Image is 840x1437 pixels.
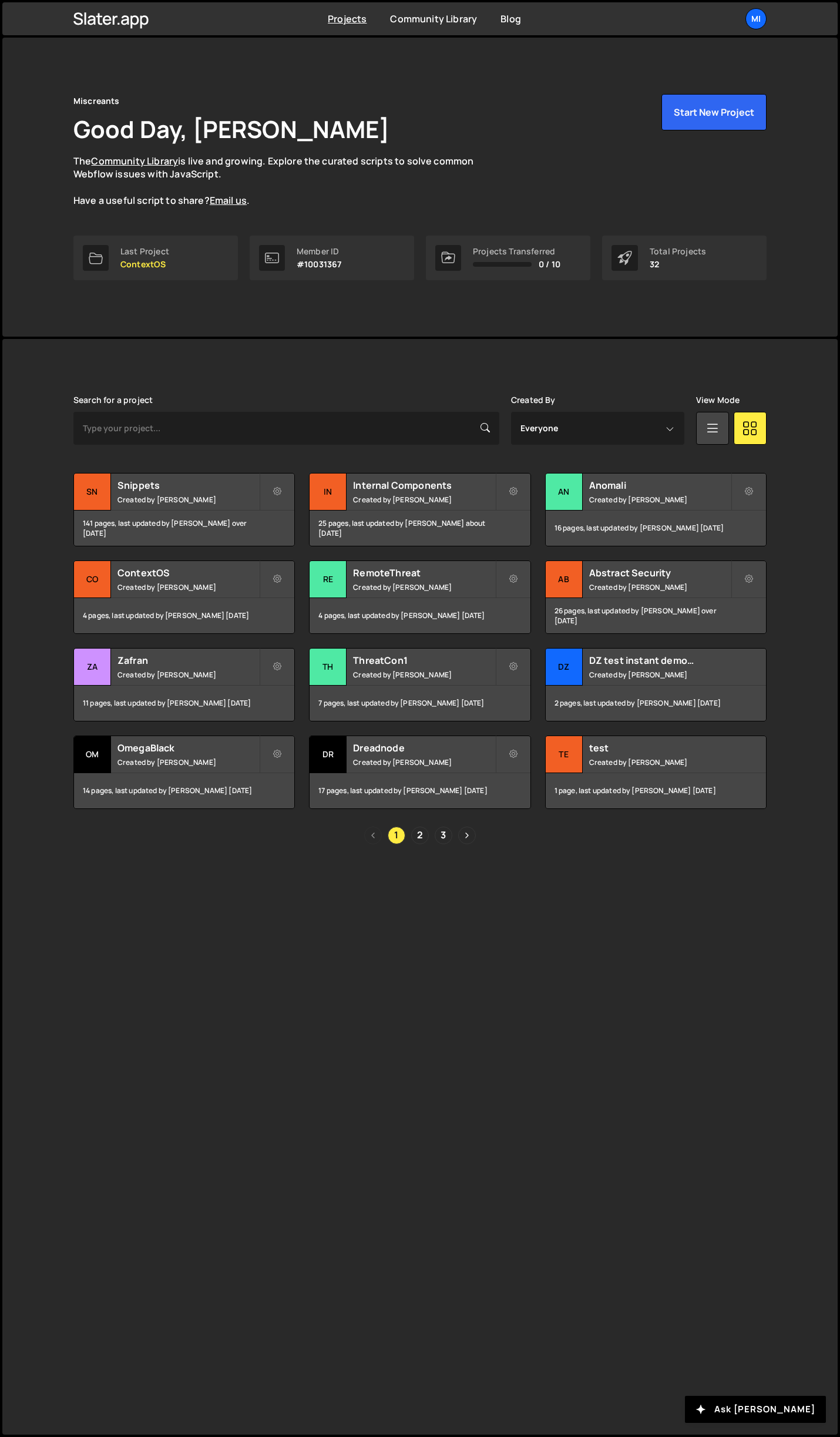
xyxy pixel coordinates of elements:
h2: Snippets [117,479,259,492]
p: #10031367 [297,260,341,269]
a: DZ DZ test instant demo (delete later) Created by [PERSON_NAME] 2 pages, last updated by [PERSON_... [545,648,767,721]
a: Sn Snippets Created by [PERSON_NAME] 141 pages, last updated by [PERSON_NAME] over [DATE] [73,473,295,546]
div: Co [74,561,111,598]
div: Pagination [73,827,767,844]
div: 2 pages, last updated by [PERSON_NAME] [DATE] [546,686,766,721]
label: View Mode [696,395,740,405]
div: Member ID [297,247,341,256]
small: Created by [PERSON_NAME] [589,582,731,592]
div: Sn [74,474,111,511]
a: Community Library [390,12,477,25]
a: Projects [328,12,367,25]
a: Mi [745,8,767,29]
a: Last Project ContextOS [73,236,238,280]
small: Created by [PERSON_NAME] [353,757,495,767]
a: Om OmegaBlack Created by [PERSON_NAME] 14 pages, last updated by [PERSON_NAME] [DATE] [73,736,295,809]
div: 17 pages, last updated by [PERSON_NAME] [DATE] [310,773,530,808]
a: An Anomali Created by [PERSON_NAME] 16 pages, last updated by [PERSON_NAME] [DATE] [545,473,767,546]
div: An [546,474,583,511]
div: te [546,736,583,773]
p: 32 [650,260,706,269]
p: ContextOS [120,260,169,269]
small: Created by [PERSON_NAME] [589,670,731,680]
div: Za [74,649,111,686]
h2: Abstract Security [589,566,731,579]
p: The is live and growing. Explore the curated scripts to solve common Webflow issues with JavaScri... [73,155,496,207]
a: Email us [210,194,247,207]
button: Start New Project [661,94,767,130]
div: Miscreants [73,94,120,108]
button: Ask [PERSON_NAME] [685,1396,826,1423]
a: Za Zafran Created by [PERSON_NAME] 11 pages, last updated by [PERSON_NAME] [DATE] [73,648,295,721]
div: DZ [546,649,583,686]
h2: test [589,741,731,754]
div: Last Project [120,247,169,256]
div: 11 pages, last updated by [PERSON_NAME] [DATE] [74,686,294,721]
div: 25 pages, last updated by [PERSON_NAME] about [DATE] [310,511,530,546]
a: Ab Abstract Security Created by [PERSON_NAME] 26 pages, last updated by [PERSON_NAME] over [DATE] [545,560,767,634]
h2: RemoteThreat [353,566,495,579]
h2: ThreatCon1 [353,654,495,667]
h2: ContextOS [117,566,259,579]
small: Created by [PERSON_NAME] [353,670,495,680]
div: Th [310,649,347,686]
h1: Good Day, [PERSON_NAME] [73,113,389,145]
small: Created by [PERSON_NAME] [117,757,259,767]
a: Blog [500,12,521,25]
div: 14 pages, last updated by [PERSON_NAME] [DATE] [74,773,294,808]
small: Created by [PERSON_NAME] [589,495,731,505]
div: 141 pages, last updated by [PERSON_NAME] over [DATE] [74,511,294,546]
small: Created by [PERSON_NAME] [117,582,259,592]
div: 1 page, last updated by [PERSON_NAME] [DATE] [546,773,766,808]
h2: Internal Components [353,479,495,492]
label: Search for a project [73,395,153,405]
input: Type your project... [73,412,499,445]
a: Dr Dreadnode Created by [PERSON_NAME] 17 pages, last updated by [PERSON_NAME] [DATE] [309,736,530,809]
a: Next page [458,827,476,844]
small: Created by [PERSON_NAME] [353,495,495,505]
div: 7 pages, last updated by [PERSON_NAME] [DATE] [310,686,530,721]
div: Dr [310,736,347,773]
a: Community Library [91,155,178,167]
div: Om [74,736,111,773]
a: Re RemoteThreat Created by [PERSON_NAME] 4 pages, last updated by [PERSON_NAME] [DATE] [309,560,530,634]
h2: Zafran [117,654,259,667]
h2: OmegaBlack [117,741,259,754]
label: Created By [511,395,556,405]
a: Page 3 [435,827,452,844]
small: Created by [PERSON_NAME] [117,670,259,680]
div: 4 pages, last updated by [PERSON_NAME] [DATE] [310,598,530,633]
a: Th ThreatCon1 Created by [PERSON_NAME] 7 pages, last updated by [PERSON_NAME] [DATE] [309,648,530,721]
div: In [310,474,347,511]
small: Created by [PERSON_NAME] [589,757,731,767]
div: Ab [546,561,583,598]
a: In Internal Components Created by [PERSON_NAME] 25 pages, last updated by [PERSON_NAME] about [DATE] [309,473,530,546]
h2: DZ test instant demo (delete later) [589,654,731,667]
span: 0 / 10 [539,260,560,269]
h2: Anomali [589,479,731,492]
div: 16 pages, last updated by [PERSON_NAME] [DATE] [546,511,766,546]
div: Re [310,561,347,598]
div: Projects Transferred [473,247,560,256]
small: Created by [PERSON_NAME] [353,582,495,592]
a: te test Created by [PERSON_NAME] 1 page, last updated by [PERSON_NAME] [DATE] [545,736,767,809]
div: 26 pages, last updated by [PERSON_NAME] over [DATE] [546,598,766,633]
a: Co ContextOS Created by [PERSON_NAME] 4 pages, last updated by [PERSON_NAME] [DATE] [73,560,295,634]
div: 4 pages, last updated by [PERSON_NAME] [DATE] [74,598,294,633]
div: Total Projects [650,247,706,256]
small: Created by [PERSON_NAME] [117,495,259,505]
a: Page 2 [411,827,429,844]
h2: Dreadnode [353,741,495,754]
